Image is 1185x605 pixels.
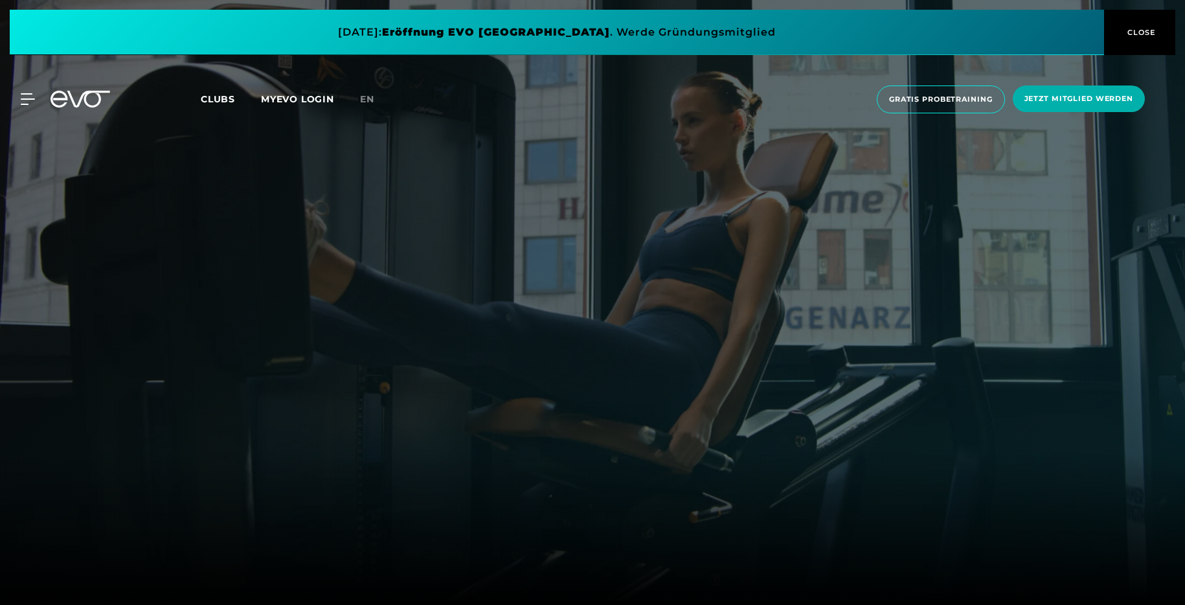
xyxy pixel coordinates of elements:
[1104,10,1175,55] button: CLOSE
[1009,86,1149,113] a: Jetzt Mitglied werden
[1124,27,1156,38] span: CLOSE
[873,86,1009,113] a: Gratis Probetraining
[201,93,261,105] a: Clubs
[360,93,374,105] span: en
[1024,93,1133,104] span: Jetzt Mitglied werden
[889,94,993,105] span: Gratis Probetraining
[201,93,235,105] span: Clubs
[360,92,390,107] a: en
[261,93,334,105] a: MYEVO LOGIN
